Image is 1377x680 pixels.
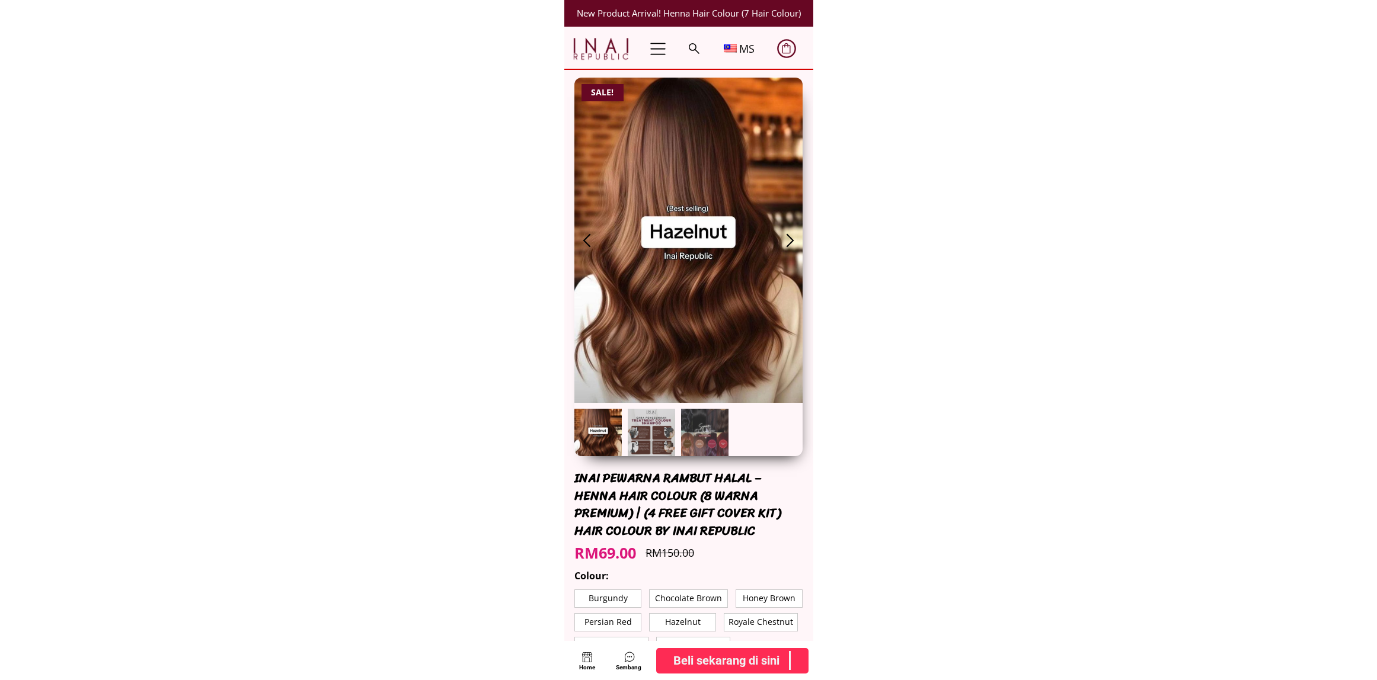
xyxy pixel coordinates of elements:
[574,470,803,540] div: INAI PEWARNA RAMBUT HALAL – HENNA HAIR COLOUR (8 WARNA PREMIUM) | (4 FREE GIFT COVER KIT) HAIR CO...
[575,637,648,655] p: [PERSON_NAME]
[564,6,813,20] div: New Product Arrival! Henna Hair Colour (7 Hair Colour)
[574,543,850,563] div: RM69.00
[575,614,641,631] p: Persian Red
[576,663,599,672] div: Home
[582,84,624,101] p: SALE!
[657,637,730,655] p: Caramel Gold
[574,569,850,582] div: Colour:
[736,590,802,607] p: Honey Brown
[612,663,646,672] div: Sembang
[646,546,921,560] div: RM150.00
[724,614,797,631] p: Royale Chestnut
[650,614,715,631] p: Hazelnut
[575,590,641,607] p: Burgundy
[739,40,852,57] h3: MS
[650,590,727,607] p: Chocolate Brown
